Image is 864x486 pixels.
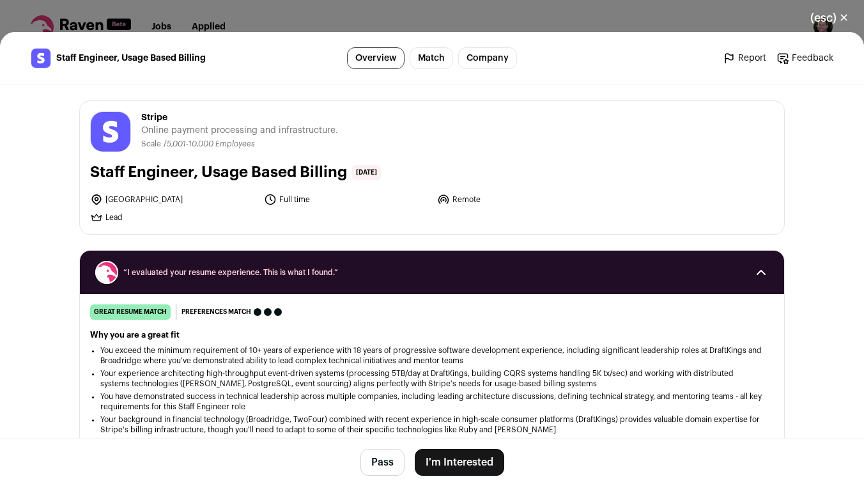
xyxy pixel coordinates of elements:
span: [DATE] [352,165,381,180]
a: Match [410,47,453,69]
a: Overview [347,47,405,69]
span: Staff Engineer, Usage Based Billing [56,52,206,65]
a: Feedback [776,52,833,65]
li: / [164,139,255,149]
li: Your experience architecting high-throughput event-driven systems (processing 5TB/day at DraftKin... [100,368,764,389]
button: Close modal [795,4,864,32]
span: 5,001-10,000 Employees [167,140,255,148]
span: Preferences match [181,306,251,318]
button: Pass [360,449,405,476]
img: c29228e9d9ae75acbec9f97acea12ad61565c350f760a79d6eec3e18ba7081be.jpg [31,49,50,68]
li: You exceed the minimum requirement of 10+ years of experience with 18 years of progressive softwa... [100,345,764,366]
img: c29228e9d9ae75acbec9f97acea12ad61565c350f760a79d6eec3e18ba7081be.jpg [91,112,130,152]
li: Your background in financial technology (Broadridge, TwoFour) combined with recent experience in ... [100,414,764,435]
a: Report [723,52,766,65]
li: Lead [90,211,256,224]
button: I'm Interested [415,449,504,476]
li: You have demonstrated success in technical leadership across multiple companies, including leadin... [100,391,764,412]
a: Company [458,47,517,69]
li: [GEOGRAPHIC_DATA] [90,193,256,206]
h2: Why you are a great fit [90,330,774,340]
li: Full time [264,193,430,206]
span: Stripe [141,111,338,124]
div: great resume match [90,304,171,320]
span: Online payment processing and infrastructure. [141,124,338,137]
li: Remote [437,193,603,206]
li: Scale [141,139,164,149]
span: “I evaluated your resume experience. This is what I found.” [123,267,741,278]
h1: Staff Engineer, Usage Based Billing [90,162,347,183]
